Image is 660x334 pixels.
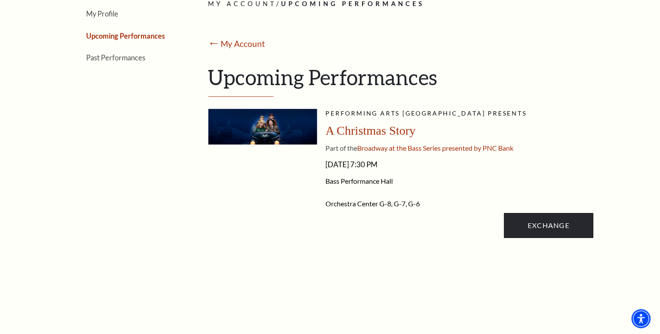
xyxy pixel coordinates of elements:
[326,158,593,172] span: [DATE] 7:30 PM
[380,199,420,208] span: G-8, G-7, G-6
[632,309,651,328] div: Accessibility Menu
[87,53,146,62] a: Past Performances
[221,39,265,49] a: My Account
[87,10,119,18] a: My Profile
[326,199,379,208] span: Orchestra Center
[326,124,416,137] span: A Christmas Story
[208,109,317,145] img: acs-hero_desktop-1660x545.jpg
[208,65,593,97] h1: Upcoming Performances
[358,144,514,152] span: Broadway at the Bass Series presented by PNC Bank
[87,32,165,40] a: Upcoming Performances
[504,213,593,238] a: Exchange
[326,177,593,185] span: Bass Performance Hall
[326,109,527,117] span: Performing Arts [GEOGRAPHIC_DATA] presents
[208,38,220,50] mark: ⭠
[326,144,358,152] span: Part of the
